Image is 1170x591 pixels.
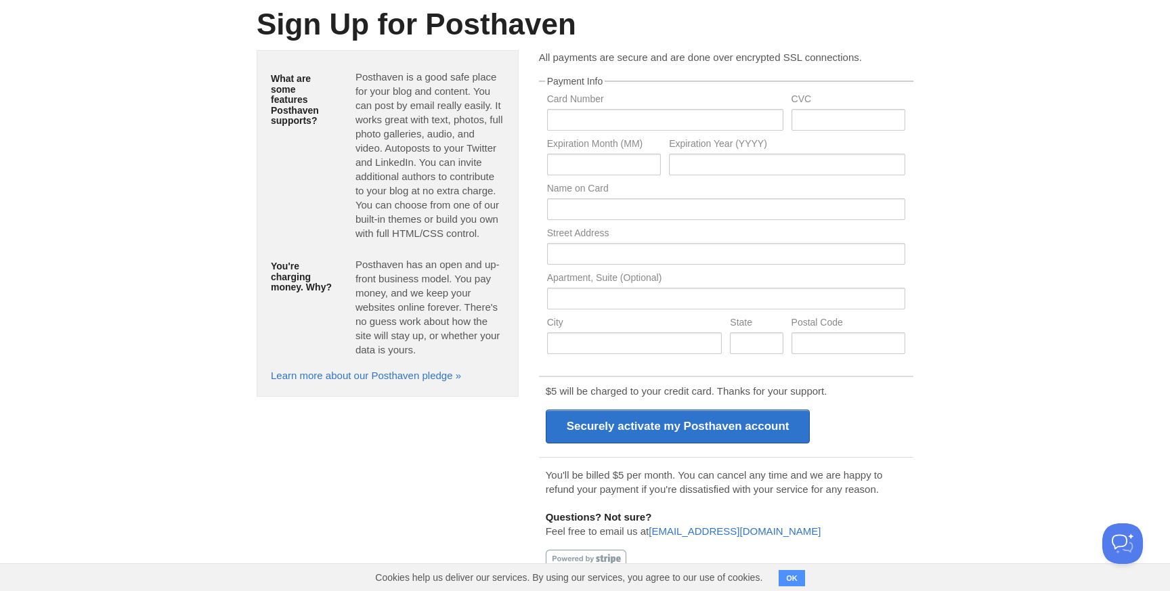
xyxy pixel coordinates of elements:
[730,318,783,330] label: State
[669,139,905,152] label: Expiration Year (YYYY)
[1102,523,1143,564] iframe: Help Scout Beacon - Open
[546,410,810,443] input: Securely activate my Posthaven account
[546,511,652,523] b: Questions? Not sure?
[546,510,907,538] p: Feel free to email us at
[271,370,461,381] a: Learn more about our Posthaven pledge »
[271,261,335,292] h5: You're charging money. Why?
[649,525,821,537] a: [EMAIL_ADDRESS][DOMAIN_NAME]
[546,384,907,398] p: $5 will be charged to your credit card. Thanks for your support.
[547,139,661,152] label: Expiration Month (MM)
[362,564,776,591] span: Cookies help us deliver our services. By using our services, you agree to our use of cookies.
[547,183,905,196] label: Name on Card
[271,74,335,126] h5: What are some features Posthaven supports?
[257,8,913,41] h1: Sign Up for Posthaven
[546,468,907,496] p: You'll be billed $5 per month. You can cancel any time and we are happy to refund your payment if...
[547,273,905,286] label: Apartment, Suite (Optional)
[355,257,504,357] p: Posthaven has an open and up-front business model. You pay money, and we keep your websites onlin...
[779,570,805,586] button: OK
[792,318,905,330] label: Postal Code
[792,94,905,107] label: CVC
[355,70,504,240] p: Posthaven is a good safe place for your blog and content. You can post by email really easily. It...
[545,76,605,86] legend: Payment Info
[547,228,905,241] label: Street Address
[547,94,783,107] label: Card Number
[539,50,913,64] p: All payments are secure and are done over encrypted SSL connections.
[547,318,722,330] label: City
